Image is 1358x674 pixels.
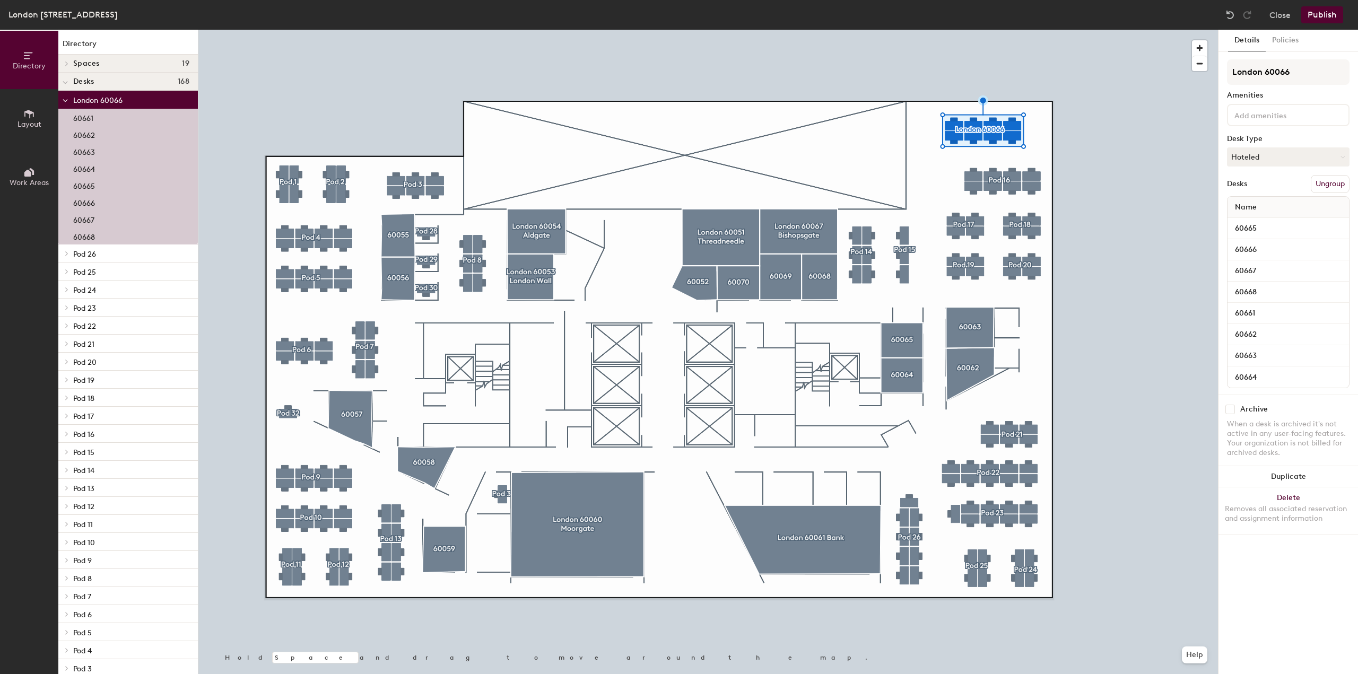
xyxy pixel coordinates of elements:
div: Desks [1227,180,1247,188]
p: 60667 [73,213,94,225]
span: Pod 23 [73,304,96,313]
button: Hoteled [1227,147,1350,167]
p: 60665 [73,179,95,191]
button: Close [1269,6,1291,23]
span: 19 [182,59,189,68]
span: Pod 11 [73,520,93,529]
input: Unnamed desk [1230,306,1347,321]
button: Details [1228,30,1266,51]
span: Pod 13 [73,484,94,493]
span: Pod 16 [73,430,94,439]
span: Pod 14 [73,466,94,475]
span: Pod 5 [73,628,92,637]
span: Work Areas [10,178,49,187]
span: Desks [73,77,94,86]
input: Unnamed desk [1230,370,1347,384]
input: Add amenities [1232,108,1328,121]
input: Unnamed desk [1230,242,1347,257]
span: Pod 26 [73,250,96,259]
span: Pod 18 [73,394,94,403]
span: Pod 25 [73,268,96,277]
button: Duplicate [1218,466,1358,487]
span: Pod 12 [73,502,94,511]
span: Name [1230,198,1262,217]
div: Archive [1240,405,1268,414]
button: Help [1182,646,1207,663]
p: 60663 [73,145,95,157]
span: Pod 6 [73,610,92,619]
p: 60664 [73,162,95,174]
input: Unnamed desk [1230,285,1347,300]
span: Spaces [73,59,100,68]
p: 60666 [73,196,95,208]
div: Removes all associated reservation and assignment information [1225,504,1352,523]
div: Desk Type [1227,135,1350,143]
img: Undo [1225,10,1235,20]
input: Unnamed desk [1230,327,1347,342]
span: Pod 9 [73,556,92,565]
span: Pod 7 [73,592,91,601]
button: DeleteRemoves all associated reservation and assignment information [1218,487,1358,534]
span: Layout [18,120,41,129]
h1: Directory [58,38,198,55]
p: 60661 [73,111,93,123]
span: Pod 15 [73,448,94,457]
span: Pod 19 [73,376,94,385]
span: Pod 22 [73,322,96,331]
button: Ungroup [1311,175,1350,193]
div: When a desk is archived it's not active in any user-facing features. Your organization is not bil... [1227,419,1350,458]
p: 60662 [73,128,95,140]
input: Unnamed desk [1230,221,1347,236]
span: Pod 10 [73,538,95,547]
span: London 60066 [73,96,123,105]
span: Pod 3 [73,664,92,673]
span: Directory [13,62,46,71]
button: Publish [1301,6,1343,23]
button: Policies [1266,30,1305,51]
input: Unnamed desk [1230,348,1347,363]
img: Redo [1242,10,1252,20]
span: Pod 20 [73,358,97,367]
span: Pod 8 [73,574,92,583]
input: Unnamed desk [1230,264,1347,278]
div: London [STREET_ADDRESS] [8,8,118,21]
span: Pod 24 [73,286,96,295]
span: Pod 4 [73,646,92,655]
span: 168 [178,77,189,86]
p: 60668 [73,230,95,242]
span: Pod 21 [73,340,94,349]
span: Pod 17 [73,412,94,421]
div: Amenities [1227,91,1350,100]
